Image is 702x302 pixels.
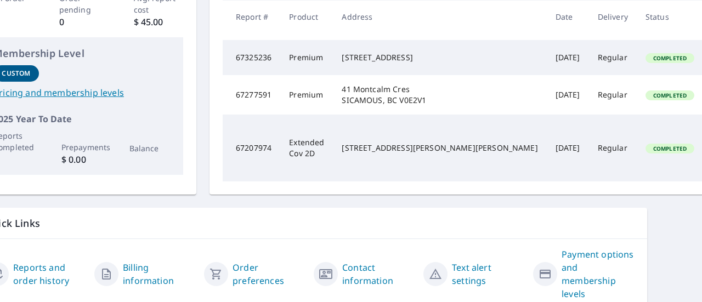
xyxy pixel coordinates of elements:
[647,54,693,62] span: Completed
[647,145,693,152] span: Completed
[342,143,537,153] div: [STREET_ADDRESS][PERSON_NAME][PERSON_NAME]
[342,52,537,63] div: [STREET_ADDRESS]
[589,115,637,181] td: Regular
[562,248,634,300] a: Payment options and membership levels
[547,115,589,181] td: [DATE]
[280,115,333,181] td: Extended Cov 2D
[223,115,280,181] td: 67207974
[342,261,415,287] a: Contact information
[589,40,637,75] td: Regular
[61,153,107,166] p: $ 0.00
[280,75,333,115] td: Premium
[233,261,305,287] a: Order preferences
[223,75,280,115] td: 67277591
[59,15,109,29] p: 0
[547,40,589,75] td: [DATE]
[2,69,30,78] p: Custom
[452,261,524,287] a: Text alert settings
[61,141,107,153] p: Prepayments
[647,92,693,99] span: Completed
[342,84,537,106] div: 41 Montcalm Cres SICAMOUS, BC V0E2V1
[280,40,333,75] td: Premium
[134,15,184,29] p: $ 45.00
[129,143,175,154] p: Balance
[589,75,637,115] td: Regular
[547,75,589,115] td: [DATE]
[223,40,280,75] td: 67325236
[13,261,86,287] a: Reports and order history
[123,261,195,287] a: Billing information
